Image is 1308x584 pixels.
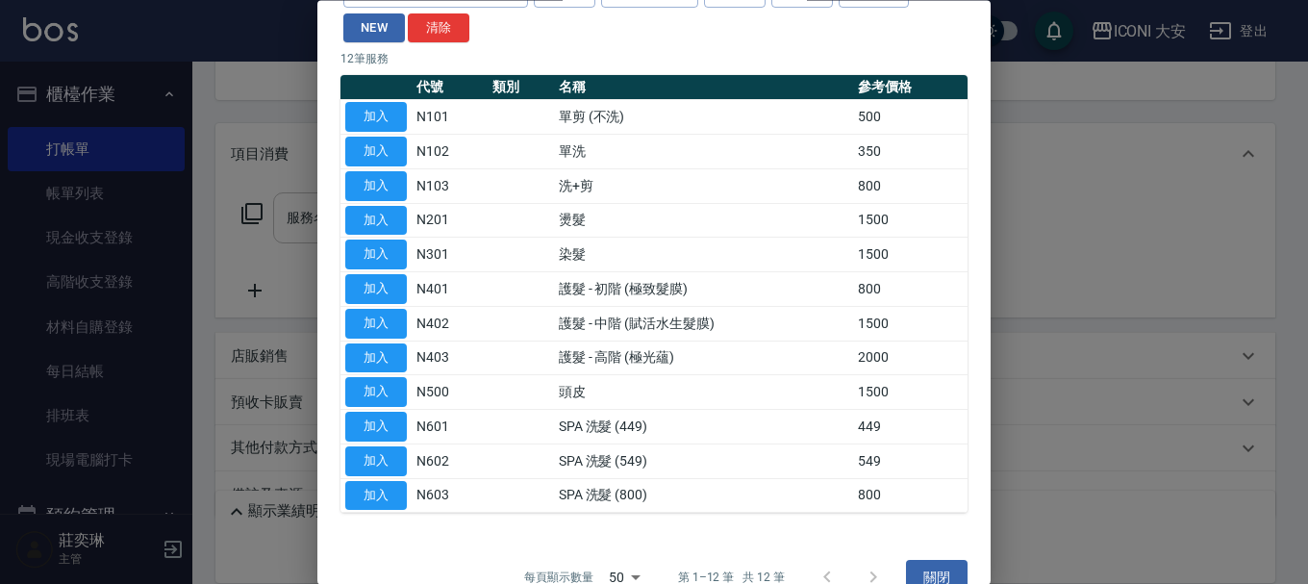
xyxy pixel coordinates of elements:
[554,307,853,342] td: 護髮 - 中階 (賦活水生髮膜)
[488,76,554,101] th: 類別
[853,375,968,410] td: 1500
[412,479,488,514] td: N603
[853,238,968,272] td: 1500
[554,204,853,239] td: 燙髮
[412,169,488,204] td: N103
[345,171,407,201] button: 加入
[345,275,407,305] button: 加入
[412,100,488,135] td: N101
[345,343,407,373] button: 加入
[340,51,968,68] p: 12 筆服務
[345,413,407,443] button: 加入
[345,309,407,339] button: 加入
[345,103,407,133] button: 加入
[343,13,405,43] button: NEW
[554,100,853,135] td: 單剪 (不洗)
[412,76,488,101] th: 代號
[412,342,488,376] td: N403
[412,238,488,272] td: N301
[345,206,407,236] button: 加入
[412,272,488,307] td: N401
[345,378,407,408] button: 加入
[554,479,853,514] td: SPA 洗髮 (800)
[412,410,488,444] td: N601
[853,272,968,307] td: 800
[554,410,853,444] td: SPA 洗髮 (449)
[554,444,853,479] td: SPA 洗髮 (549)
[412,444,488,479] td: N602
[554,342,853,376] td: 護髮 - 高階 (極光蘊)
[345,446,407,476] button: 加入
[554,238,853,272] td: 染髮
[345,481,407,511] button: 加入
[554,272,853,307] td: 護髮 - 初階 (極致髮膜)
[345,241,407,270] button: 加入
[412,307,488,342] td: N402
[554,375,853,410] td: 頭皮
[412,135,488,169] td: N102
[853,342,968,376] td: 2000
[412,204,488,239] td: N201
[554,76,853,101] th: 名稱
[853,169,968,204] td: 800
[853,135,968,169] td: 350
[345,138,407,167] button: 加入
[554,169,853,204] td: 洗+剪
[853,479,968,514] td: 800
[554,135,853,169] td: 單洗
[853,410,968,444] td: 449
[853,307,968,342] td: 1500
[853,76,968,101] th: 參考價格
[853,204,968,239] td: 1500
[412,375,488,410] td: N500
[853,444,968,479] td: 549
[853,100,968,135] td: 500
[408,13,469,43] button: 清除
